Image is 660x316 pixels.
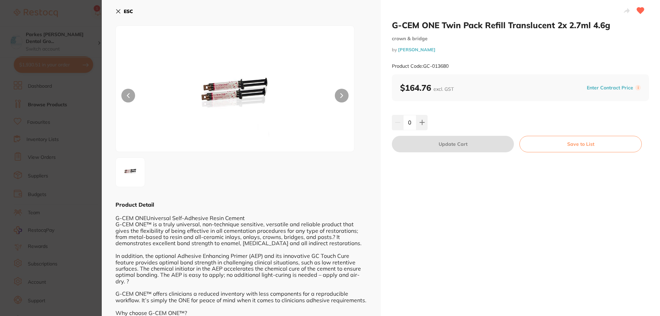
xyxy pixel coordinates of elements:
small: Product Code: GC-013680 [392,63,449,69]
small: by [392,47,649,52]
b: ESC [124,8,133,14]
b: Product Detail [115,201,154,208]
span: excl. GST [433,86,454,92]
label: i [635,85,641,90]
button: ESC [115,6,133,17]
img: MzY4MF8xLmpwZw [164,43,307,152]
button: Save to List [519,136,642,152]
small: crown & bridge [392,36,649,42]
h2: G-CEM ONE Twin Pack Refill Translucent 2x 2.7ml 4.6g [392,20,649,30]
a: [PERSON_NAME] [398,47,436,52]
img: MzY4MF8xLmpwZw [118,160,143,185]
b: $164.76 [400,83,454,93]
button: Update Cart [392,136,514,152]
button: Enter Contract Price [585,85,635,91]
